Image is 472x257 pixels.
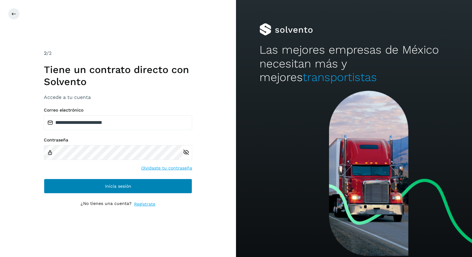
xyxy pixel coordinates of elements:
[259,43,448,84] h2: Las mejores empresas de México necesitan más y mejores
[44,50,47,56] span: 2
[134,201,155,207] a: Regístrate
[44,179,192,194] button: Inicia sesión
[303,71,377,84] span: transportistas
[141,165,192,171] a: Olvidaste tu contraseña
[44,64,192,88] h1: Tiene un contrato directo con Solvento
[44,94,192,100] h3: Accede a tu cuenta
[81,201,132,207] p: ¿No tienes una cuenta?
[44,137,192,143] label: Contraseña
[105,184,131,188] span: Inicia sesión
[44,50,192,57] div: /2
[44,108,192,113] label: Correo electrónico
